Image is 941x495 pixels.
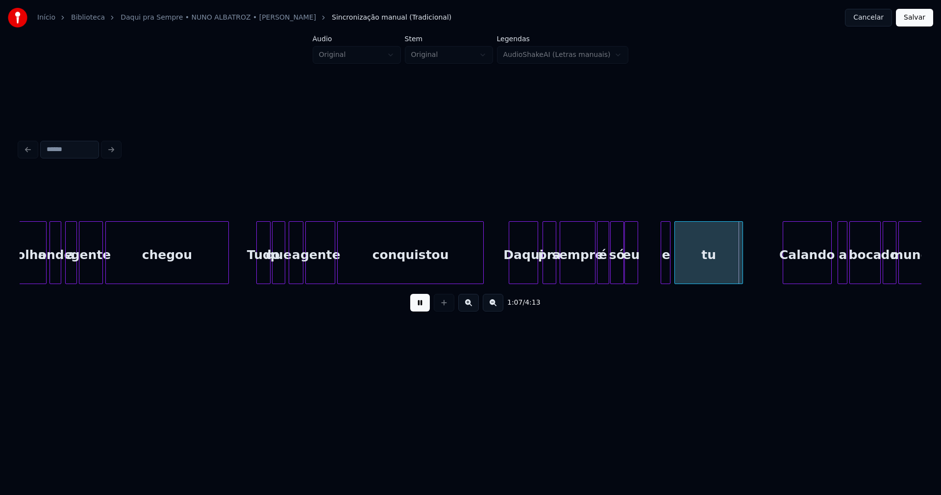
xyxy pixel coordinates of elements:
a: Início [37,13,55,23]
label: Stem [405,35,493,42]
button: Cancelar [845,9,892,26]
a: Daqui pra Sempre • NUNO ALBATROZ • [PERSON_NAME] [121,13,316,23]
a: Biblioteca [71,13,105,23]
label: Áudio [313,35,401,42]
span: 4:13 [525,298,540,308]
button: Salvar [896,9,933,26]
span: Sincronização manual (Tradicional) [332,13,451,23]
img: youka [8,8,27,27]
div: / [507,298,531,308]
span: 1:07 [507,298,522,308]
label: Legendas [497,35,629,42]
nav: breadcrumb [37,13,451,23]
